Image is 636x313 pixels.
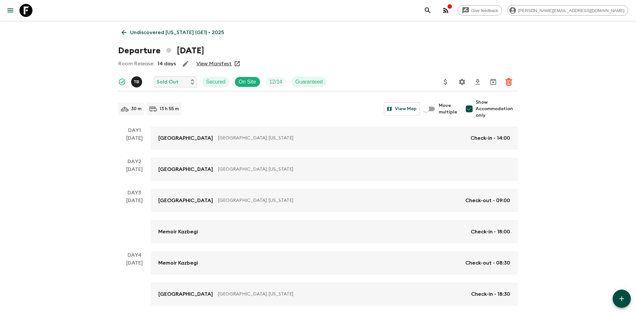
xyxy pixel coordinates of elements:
[239,78,256,86] p: On Site
[157,78,178,86] p: Sold Out
[265,77,286,87] div: Trip Fill
[439,75,452,88] button: Update Price, Early Bird Discount and Costs
[158,259,198,267] p: Memoir Kazbegi
[157,60,176,68] p: 14 days
[471,290,510,298] p: Check-in - 18:30
[131,106,141,112] p: 30 m
[456,75,469,88] button: Settings
[468,8,502,13] span: Give feedback
[118,189,151,197] p: Day 3
[507,5,628,16] div: [PERSON_NAME][EMAIL_ADDRESS][DOMAIN_NAME]
[151,220,518,243] a: Memoir KazbegiCheck-in - 18:00
[502,75,515,88] button: Delete
[160,106,179,112] p: 13 h 55 m
[158,165,213,173] p: [GEOGRAPHIC_DATA]
[269,78,282,86] p: 12 / 14
[421,4,434,17] button: search adventures
[218,197,460,204] p: [GEOGRAPHIC_DATA], [US_STATE]
[134,79,139,85] p: T B
[131,78,143,84] span: Tamar Bulbulashvili
[218,291,466,297] p: [GEOGRAPHIC_DATA], [US_STATE]
[158,228,198,236] p: Memoir Kazbegi
[4,4,17,17] button: menu
[126,259,143,306] div: [DATE]
[487,75,500,88] button: Archive (Completed, Cancelled or Unsynced Departures only)
[118,60,154,68] p: Room Release:
[126,134,143,150] div: [DATE]
[118,126,151,134] p: Day 1
[515,8,628,13] span: [PERSON_NAME][EMAIL_ADDRESS][DOMAIN_NAME]
[151,126,518,150] a: [GEOGRAPHIC_DATA][GEOGRAPHIC_DATA], [US_STATE]Check-in - 14:00
[439,102,458,115] span: Move multiple
[458,5,502,16] a: Give feedback
[126,165,143,181] div: [DATE]
[158,290,213,298] p: [GEOGRAPHIC_DATA]
[118,251,151,259] p: Day 4
[235,77,260,87] div: On Site
[126,197,143,243] div: [DATE]
[471,134,510,142] p: Check-in - 14:00
[158,197,213,204] p: [GEOGRAPHIC_DATA]
[158,134,213,142] p: [GEOGRAPHIC_DATA]
[384,102,420,115] button: View Map
[465,197,510,204] p: Check-out - 09:00
[151,189,518,212] a: [GEOGRAPHIC_DATA][GEOGRAPHIC_DATA], [US_STATE]Check-out - 09:00
[130,29,224,36] p: Undiscovered [US_STATE] (GE1) • 2025
[218,166,505,173] p: [GEOGRAPHIC_DATA], [US_STATE]
[202,77,229,87] div: Secured
[118,78,126,86] svg: Synced Successfully
[295,78,323,86] p: Guaranteed
[471,75,484,88] button: Download CSV
[151,158,518,181] a: [GEOGRAPHIC_DATA][GEOGRAPHIC_DATA], [US_STATE]
[118,44,204,57] h1: Departure [DATE]
[206,78,226,86] p: Secured
[471,228,510,236] p: Check-in - 18:00
[118,158,151,165] p: Day 2
[465,259,510,267] p: Check-out - 08:30
[196,60,232,67] a: View Manifest
[151,282,518,306] a: [GEOGRAPHIC_DATA][GEOGRAPHIC_DATA], [US_STATE]Check-in - 18:30
[218,135,465,141] p: [GEOGRAPHIC_DATA], [US_STATE]
[151,251,518,275] a: Memoir KazbegiCheck-out - 08:30
[118,26,228,39] a: Undiscovered [US_STATE] (GE1) • 2025
[476,99,518,119] span: Show Accommodation only
[131,76,143,87] button: TB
